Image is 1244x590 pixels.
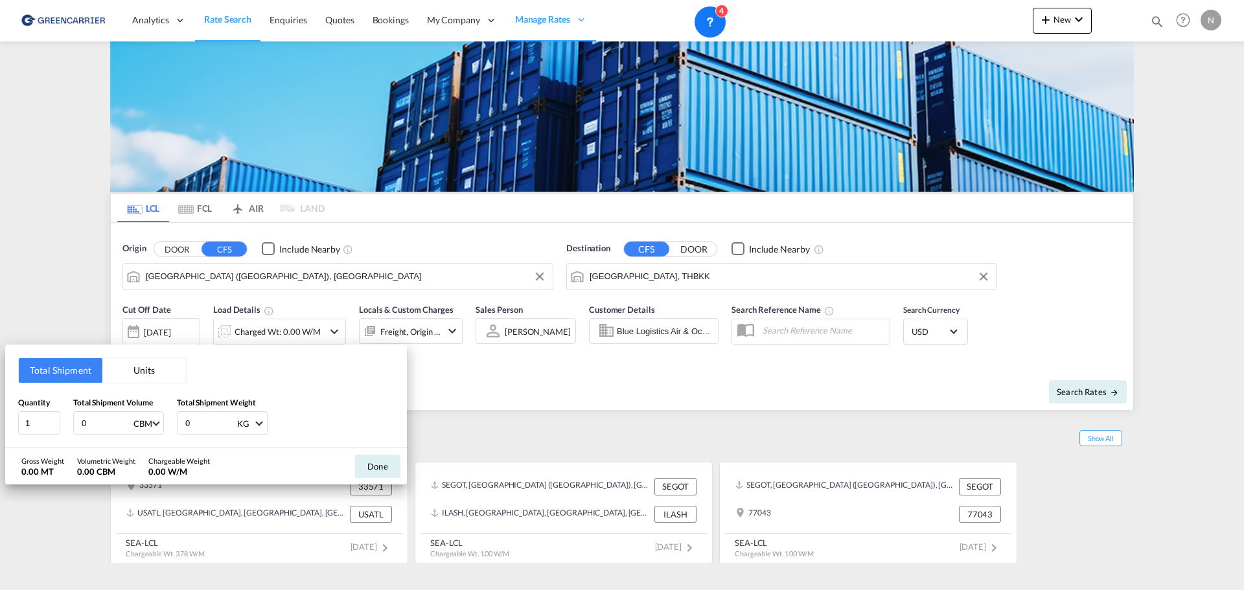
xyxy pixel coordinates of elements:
input: Enter volume [80,412,132,434]
input: Enter weight [184,412,236,434]
div: Gross Weight [21,456,64,466]
span: Quantity [18,398,50,407]
div: Volumetric Weight [77,456,135,466]
button: Done [355,455,400,478]
span: Total Shipment Weight [177,398,256,407]
input: Qty [18,411,60,435]
span: Total Shipment Volume [73,398,153,407]
div: 0.00 CBM [77,466,135,477]
button: Total Shipment [19,358,102,383]
div: 0.00 W/M [148,466,210,477]
button: Units [102,358,186,383]
div: Chargeable Weight [148,456,210,466]
div: 0.00 MT [21,466,64,477]
div: CBM [133,418,152,429]
div: KG [237,418,249,429]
